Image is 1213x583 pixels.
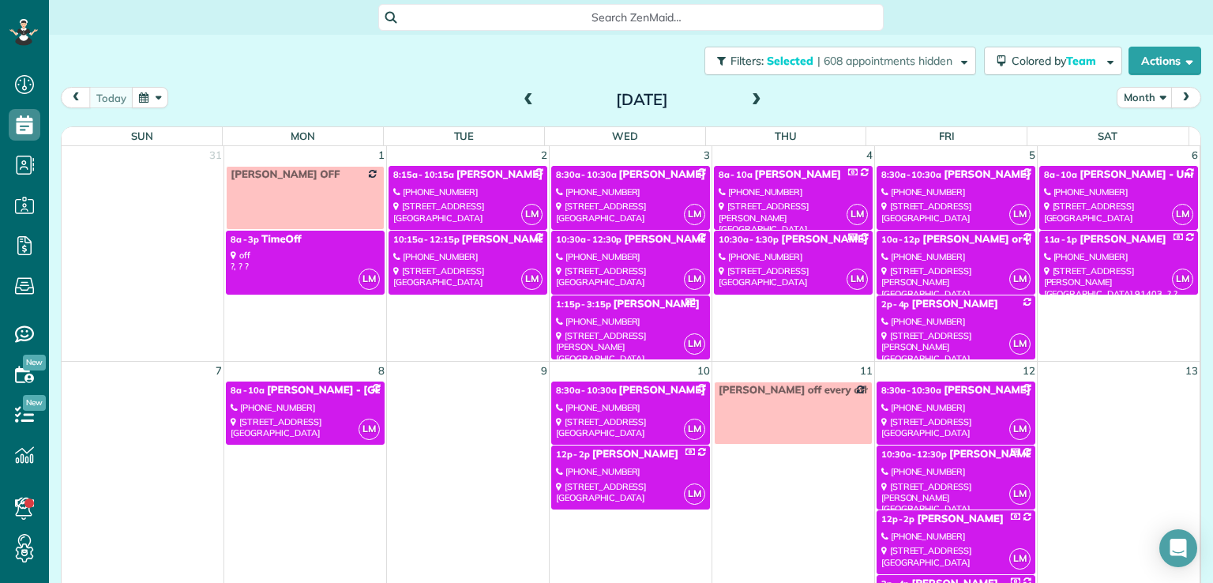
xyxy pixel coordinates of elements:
[1172,204,1193,225] span: LM
[231,250,380,273] div: off ?, ? ?
[881,513,915,525] span: 12p - 2p
[556,201,705,224] div: [STREET_ADDRESS] [GEOGRAPHIC_DATA]
[911,298,997,310] span: [PERSON_NAME]
[618,168,825,181] span: [PERSON_NAME] - [GEOGRAPHIC_DATA]
[881,234,921,245] span: 10a - 12p
[847,269,868,290] span: LM
[556,316,705,327] div: [PHONE_NUMBER]
[1044,169,1078,180] span: 8a - 10a
[917,513,1003,525] span: [PERSON_NAME]
[881,402,1031,413] div: [PHONE_NUMBER]
[556,449,590,460] span: 12p - 2p
[131,130,153,142] span: Sun
[719,384,918,397] span: [PERSON_NAME] off every other [DATE]
[208,146,223,164] a: 31
[556,416,705,439] div: [STREET_ADDRESS] [GEOGRAPHIC_DATA]
[393,251,543,262] div: [PHONE_NUMBER]
[817,54,952,68] span: | 608 appointments hidden
[359,269,380,290] span: LM
[556,299,611,310] span: 1:15p - 3:15p
[231,416,380,439] div: [STREET_ADDRESS] [GEOGRAPHIC_DATA]
[755,168,841,181] span: [PERSON_NAME]
[719,251,868,262] div: [PHONE_NUMBER]
[684,419,705,440] span: LM
[719,265,868,288] div: [STREET_ADDRESS] [GEOGRAPHIC_DATA]
[719,201,868,235] div: [STREET_ADDRESS] [PERSON_NAME][GEOGRAPHIC_DATA]
[881,531,1031,542] div: [PHONE_NUMBER]
[393,186,543,197] div: [PHONE_NUMBER]
[1009,204,1031,225] span: LM
[393,169,453,180] span: 8:15a - 10:15a
[881,385,941,396] span: 8:30a - 10:30a
[719,186,868,197] div: [PHONE_NUMBER]
[1009,269,1031,290] span: LM
[231,168,340,181] span: [PERSON_NAME] OFF
[61,87,91,108] button: prev
[1159,529,1197,567] div: Open Intercom Messenger
[462,233,548,246] span: [PERSON_NAME]
[1172,269,1193,290] span: LM
[781,233,867,246] span: [PERSON_NAME]
[719,234,779,245] span: 10:30a - 1:30p
[1129,47,1201,75] button: Actions
[730,54,764,68] span: Filters:
[944,384,1151,397] span: [PERSON_NAME] - [GEOGRAPHIC_DATA]
[1021,362,1037,380] a: 12
[1009,548,1031,570] span: LM
[556,385,616,396] span: 8:30a - 10:30a
[614,298,700,310] span: [PERSON_NAME]
[684,483,705,505] span: LM
[556,330,705,364] div: [STREET_ADDRESS][PERSON_NAME] [GEOGRAPHIC_DATA]
[261,233,301,246] span: TimeOff
[359,419,380,440] span: LM
[556,186,705,197] div: [PHONE_NUMBER]
[556,251,705,262] div: [PHONE_NUMBER]
[881,186,1031,197] div: [PHONE_NUMBER]
[881,545,1031,568] div: [STREET_ADDRESS] [GEOGRAPHIC_DATA]
[1027,146,1037,164] a: 5
[539,146,549,164] a: 2
[624,233,710,246] span: [PERSON_NAME]
[1044,251,1193,262] div: [PHONE_NUMBER]
[556,402,705,413] div: [PHONE_NUMBER]
[1009,333,1031,355] span: LM
[944,168,1151,181] span: [PERSON_NAME] - [GEOGRAPHIC_DATA]
[1044,201,1193,224] div: [STREET_ADDRESS] [GEOGRAPHIC_DATA]
[939,130,955,142] span: Fri
[881,299,910,310] span: 2p - 4p
[1080,233,1166,246] span: [PERSON_NAME]
[949,448,1190,461] span: [PERSON_NAME] & [PERSON_NAME] (Husband)
[521,269,543,290] span: LM
[684,204,705,225] span: LM
[454,130,475,142] span: Tue
[23,395,46,411] span: New
[543,91,741,108] h2: [DATE]
[881,251,1031,262] div: [PHONE_NUMBER]
[881,265,1031,310] div: [STREET_ADDRESS][PERSON_NAME] [GEOGRAPHIC_DATA], [GEOGRAPHIC_DATA] ?
[881,449,947,460] span: 10:30a - 12:30p
[684,333,705,355] span: LM
[592,448,678,461] span: [PERSON_NAME]
[1098,130,1117,142] span: Sat
[881,481,1031,526] div: [STREET_ADDRESS][PERSON_NAME] [GEOGRAPHIC_DATA], [GEOGRAPHIC_DATA] 91406
[696,362,712,380] a: 10
[521,204,543,225] span: LM
[847,204,868,225] span: LM
[775,130,797,142] span: Thu
[881,169,941,180] span: 8:30a - 10:30a
[767,54,814,68] span: Selected
[1044,234,1078,245] span: 11a - 1p
[1117,87,1173,108] button: Month
[393,234,459,245] span: 10:15a - 12:15p
[267,384,474,397] span: [PERSON_NAME] - [GEOGRAPHIC_DATA]
[393,265,543,288] div: [STREET_ADDRESS] [GEOGRAPHIC_DATA]
[1171,87,1201,108] button: next
[858,362,874,380] a: 11
[697,47,976,75] a: Filters: Selected | 608 appointments hidden
[539,362,549,380] a: 9
[1066,54,1098,68] span: Team
[291,130,315,142] span: Mon
[984,47,1122,75] button: Colored byTeam
[1044,265,1193,299] div: [STREET_ADDRESS] [PERSON_NAME][GEOGRAPHIC_DATA] 91403, ? ?
[214,362,223,380] a: 7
